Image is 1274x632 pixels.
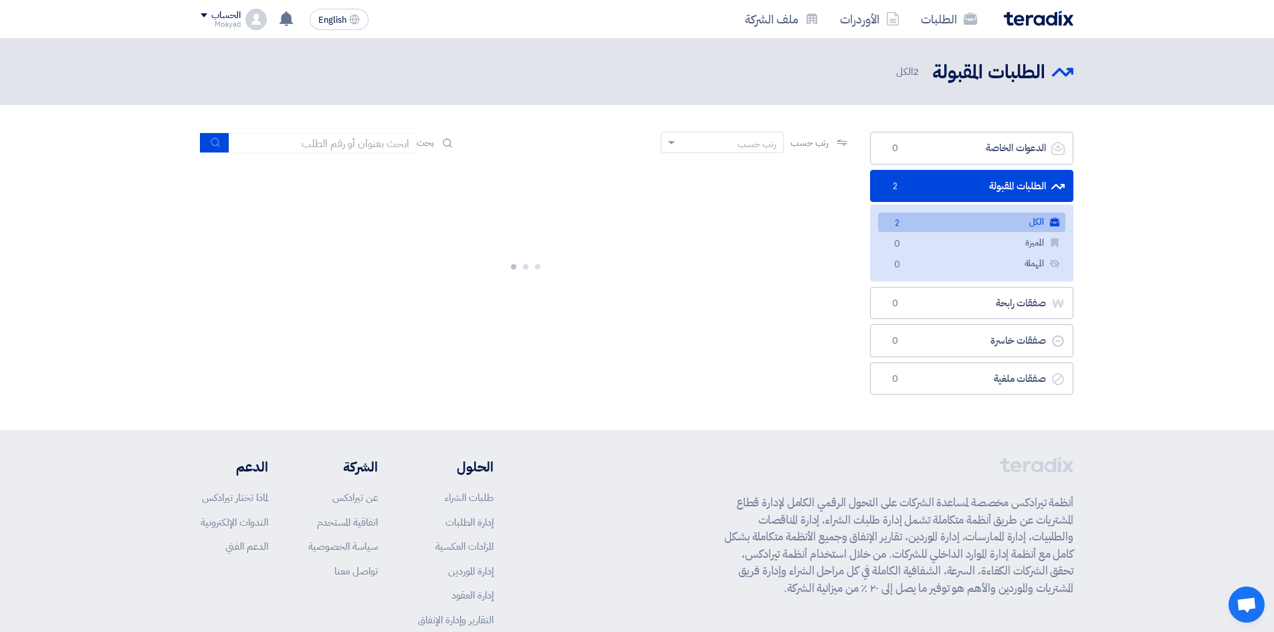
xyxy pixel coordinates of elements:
[201,515,268,530] a: الندوات الإلكترونية
[889,258,905,272] span: 0
[308,457,378,477] li: الشركة
[201,21,240,28] div: Moayad
[245,9,267,30] img: profile_test.png
[887,373,903,386] span: 0
[308,539,378,554] a: سياسة الخصوصية
[1229,587,1265,623] a: Open chat
[225,539,268,554] a: الدعم الفني
[878,213,1065,232] a: الكل
[451,588,494,603] a: إدارة العقود
[734,3,829,35] a: ملف الشركة
[211,10,240,21] div: الحساب
[889,237,905,251] span: 0
[724,494,1073,597] p: أنظمة تيرادكس مخصصة لمساعدة الشركات على التحول الرقمي الكامل لإدارة قطاع المشتريات عن طريق أنظمة ...
[435,539,494,554] a: المزادات العكسية
[932,60,1045,86] h2: الطلبات المقبولة
[910,3,988,35] a: الطلبات
[418,613,494,627] a: التقارير وإدارة الإنفاق
[790,136,829,150] span: رتب حسب
[1004,11,1073,26] img: Teradix logo
[418,457,494,477] li: الحلول
[913,64,919,79] span: 2
[318,15,346,25] span: English
[870,170,1073,203] a: الطلبات المقبولة2
[870,324,1073,357] a: صفقات خاسرة0
[889,217,905,231] span: 2
[887,334,903,348] span: 0
[417,136,434,150] span: بحث
[445,490,494,505] a: طلبات الشراء
[896,64,922,80] span: الكل
[448,564,494,578] a: إدارة الموردين
[878,233,1065,253] a: المميزة
[887,297,903,310] span: 0
[229,133,417,153] input: ابحث بعنوان أو رقم الطلب
[878,254,1065,274] a: المهملة
[870,132,1073,165] a: الدعوات الخاصة0
[317,515,378,530] a: اتفاقية المستخدم
[870,287,1073,320] a: صفقات رابحة0
[829,3,910,35] a: الأوردرات
[870,362,1073,395] a: صفقات ملغية0
[887,142,903,155] span: 0
[738,137,776,151] div: رتب حسب
[445,515,494,530] a: إدارة الطلبات
[201,457,268,477] li: الدعم
[334,564,378,578] a: تواصل معنا
[332,490,378,505] a: عن تيرادكس
[202,490,268,505] a: لماذا تختار تيرادكس
[310,9,368,30] button: English
[887,180,903,193] span: 2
